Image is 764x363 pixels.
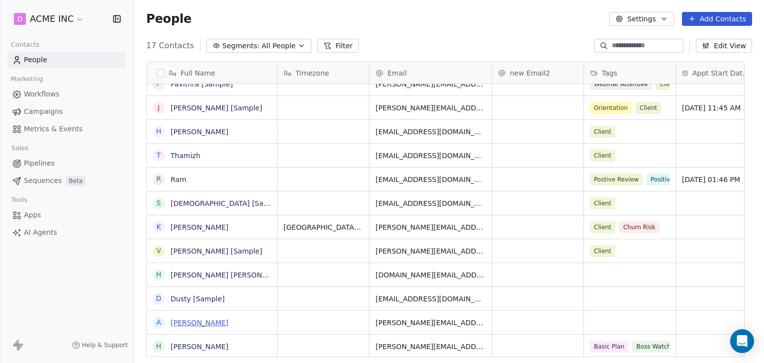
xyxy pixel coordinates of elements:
[590,221,615,233] span: Client
[376,79,485,89] span: [PERSON_NAME][EMAIL_ADDRESS][DOMAIN_NAME]
[6,37,44,52] span: Contacts
[8,224,126,241] a: AI Agents
[171,319,228,327] a: [PERSON_NAME]
[157,79,161,89] div: P
[156,174,161,184] div: R
[171,104,262,112] a: [PERSON_NAME] [Sample]
[12,10,86,27] button: DACME INC
[222,41,260,51] span: Segments:
[376,294,485,304] span: [EMAIL_ADDRESS][DOMAIN_NAME]
[8,173,126,189] a: SequencesBeta
[590,150,615,162] span: Client
[376,246,485,256] span: [PERSON_NAME][EMAIL_ADDRESS][DOMAIN_NAME]
[376,270,485,280] span: [DOMAIN_NAME][EMAIL_ADDRESS][DOMAIN_NAME]
[24,158,55,169] span: Pipelines
[619,221,660,233] span: Churn Risk
[602,68,617,78] span: Tags
[146,11,191,26] span: People
[171,199,284,207] a: [DEMOGRAPHIC_DATA] [Sample]
[590,126,615,138] span: Client
[696,39,752,53] button: Edit View
[24,106,63,117] span: Campaigns
[171,295,225,303] a: Dusty [Sample]
[157,150,161,161] div: T
[376,342,485,352] span: [PERSON_NAME][EMAIL_ADDRESS][DOMAIN_NAME]
[24,176,62,186] span: Sequences
[590,174,643,185] span: Postive Review
[171,128,228,136] a: [PERSON_NAME]
[24,124,83,134] span: Metrics & Events
[584,62,675,84] div: Tags
[82,341,128,349] span: Help & Support
[590,245,615,257] span: Client
[156,126,162,137] div: H
[171,343,228,351] a: [PERSON_NAME]
[8,207,126,223] a: Apps
[370,62,491,84] div: Email
[30,12,74,25] span: ACME INC
[376,222,485,232] span: [PERSON_NAME][EMAIL_ADDRESS][DOMAIN_NAME]
[171,176,187,183] a: Ram
[66,176,86,186] span: Beta
[636,102,661,114] span: Client
[656,78,681,90] span: Client
[317,39,359,53] button: Filter
[8,155,126,172] a: Pipelines
[647,174,701,185] span: Positive Review
[682,175,762,184] span: [DATE] 01:46 PM
[24,227,57,238] span: AI Agents
[8,52,126,68] a: People
[609,12,673,26] button: Settings
[692,68,752,78] span: Appt Start Date/Time
[156,317,161,328] div: A
[171,80,233,88] a: Pavithra [Sample]
[171,247,262,255] a: [PERSON_NAME] [Sample]
[156,341,162,352] div: H
[171,271,288,279] a: [PERSON_NAME] [PERSON_NAME]
[590,341,628,353] span: Basic Plan
[682,12,752,26] button: Add Contacts
[590,78,652,90] span: Webinar Attendee
[156,222,161,232] div: K
[8,103,126,120] a: Campaigns
[510,68,550,78] span: new Email2
[147,62,277,84] div: Full Name
[262,41,295,51] span: All People
[590,102,632,114] span: Orientation
[147,84,278,358] div: grid
[158,102,160,113] div: J
[295,68,329,78] span: Timezone
[682,103,762,113] span: [DATE] 11:45 AM
[72,341,128,349] a: Help & Support
[376,175,485,184] span: [EMAIL_ADDRESS][DOMAIN_NAME]
[278,62,369,84] div: Timezone
[156,293,162,304] div: D
[590,197,615,209] span: Client
[376,318,485,328] span: [PERSON_NAME][EMAIL_ADDRESS][DOMAIN_NAME]
[730,329,754,353] div: Open Intercom Messenger
[632,341,684,353] span: Boss Watching
[8,121,126,137] a: Metrics & Events
[7,192,31,207] span: Tools
[24,89,60,99] span: Workflows
[17,14,23,24] span: D
[171,223,228,231] a: [PERSON_NAME]
[24,210,41,220] span: Apps
[181,68,215,78] span: Full Name
[6,72,47,87] span: Marketing
[156,270,162,280] div: h
[376,103,485,113] span: [PERSON_NAME][EMAIL_ADDRESS][DOMAIN_NAME]
[171,152,200,160] a: Thamizh
[146,40,194,52] span: 17 Contacts
[157,198,161,208] div: S
[8,86,126,102] a: Workflows
[376,151,485,161] span: [EMAIL_ADDRESS][DOMAIN_NAME]
[376,198,485,208] span: [EMAIL_ADDRESS][DOMAIN_NAME]
[387,68,407,78] span: Email
[492,62,583,84] div: new Email2
[24,55,47,65] span: People
[284,222,363,232] span: [GEOGRAPHIC_DATA]/[GEOGRAPHIC_DATA]
[376,127,485,137] span: [EMAIL_ADDRESS][DOMAIN_NAME]
[156,246,161,256] div: V
[7,141,33,156] span: Sales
